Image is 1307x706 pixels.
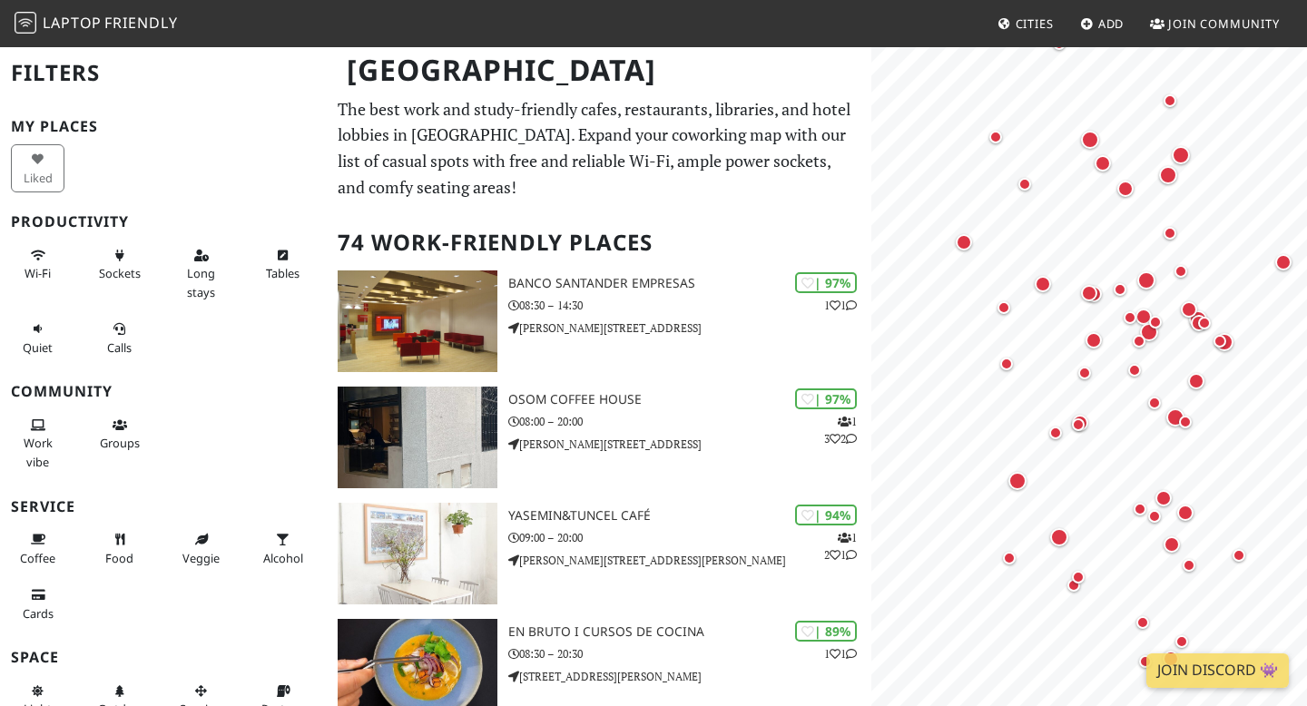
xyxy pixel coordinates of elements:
span: Join Community [1168,15,1280,32]
button: Veggie [174,525,228,573]
span: Coffee [20,550,55,566]
img: LaptopFriendly [15,12,36,34]
button: Alcohol [256,525,310,573]
button: Wi-Fi [11,240,64,289]
div: Map marker [985,126,1007,148]
div: Map marker [1114,177,1137,201]
p: [PERSON_NAME][STREET_ADDRESS][PERSON_NAME] [508,552,871,569]
div: Map marker [1124,359,1145,381]
div: Map marker [1168,142,1194,168]
button: Tables [256,240,310,289]
span: Alcohol [263,550,303,566]
span: Work-friendly tables [266,265,300,281]
div: Map marker [1177,298,1201,321]
div: Map marker [993,297,1015,319]
a: LaptopFriendly LaptopFriendly [15,8,178,40]
div: Map marker [1005,468,1030,494]
button: Work vibe [11,410,64,476]
div: Map marker [1048,33,1070,54]
img: Osom Coffee House [338,387,497,488]
button: Food [93,525,146,573]
h1: [GEOGRAPHIC_DATA] [332,45,868,95]
div: Map marker [1228,544,1250,566]
a: Cities [990,7,1061,40]
div: Map marker [1067,414,1089,436]
p: 1 2 1 [824,529,857,564]
div: Map marker [1174,501,1197,525]
h2: 74 Work-Friendly Places [338,215,860,270]
h3: Space [11,649,316,666]
img: Banco Santander Empresas [338,270,497,372]
button: Coffee [11,525,64,573]
div: Map marker [1152,486,1175,510]
span: Add [1098,15,1125,32]
div: Map marker [1132,305,1155,328]
h3: My Places [11,118,316,135]
div: Map marker [1159,222,1181,244]
button: Calls [93,314,146,362]
div: Map marker [1144,392,1165,414]
a: Add [1073,7,1132,40]
a: Join Community [1143,7,1287,40]
p: 08:30 – 20:30 [508,645,871,662]
div: Map marker [1067,566,1089,588]
span: Food [105,550,133,566]
p: 1 1 [824,297,857,314]
span: Power sockets [99,265,141,281]
div: Map marker [1045,422,1066,444]
div: Map marker [1119,307,1141,328]
div: Map marker [1091,152,1115,175]
div: | 97% [795,272,857,293]
div: Map marker [1014,173,1036,195]
h3: Service [11,498,316,515]
div: | 89% [795,621,857,642]
div: Map marker [1068,411,1092,435]
span: People working [24,435,53,469]
span: Credit cards [23,605,54,622]
p: 1 1 [824,645,857,662]
div: Map marker [1178,554,1200,576]
a: Banco Santander Empresas | 97% 11 Banco Santander Empresas 08:30 – 14:30 [PERSON_NAME][STREET_ADD... [327,270,871,372]
p: The best work and study-friendly cafes, restaurants, libraries, and hotel lobbies in [GEOGRAPHIC_... [338,96,860,201]
button: Quiet [11,314,64,362]
button: Long stays [174,240,228,307]
div: Map marker [1144,505,1165,527]
h3: Productivity [11,213,316,230]
div: Map marker [1082,282,1106,306]
div: Map marker [1212,329,1237,355]
p: 08:00 – 20:00 [508,413,871,430]
div: | 97% [795,388,857,409]
button: Sockets [93,240,146,289]
div: Map marker [1077,281,1101,305]
span: Cities [1016,15,1054,32]
span: Quiet [23,339,53,356]
span: Friendly [104,13,177,33]
div: Map marker [1209,330,1231,352]
div: Map marker [1170,260,1192,282]
div: Map marker [1063,574,1085,596]
div: Map marker [1155,162,1181,188]
h2: Filters [11,45,316,101]
a: Osom Coffee House | 97% 132 Osom Coffee House 08:00 – 20:00 [PERSON_NAME][STREET_ADDRESS] [327,387,871,488]
p: [PERSON_NAME][STREET_ADDRESS] [508,436,871,453]
p: 09:00 – 20:00 [508,529,871,546]
p: [PERSON_NAME][STREET_ADDRESS] [508,319,871,337]
div: Map marker [1163,405,1188,430]
div: Map marker [1160,533,1184,556]
h3: yasemin&tuncel café [508,508,871,524]
span: Stable Wi-Fi [25,265,51,281]
div: Map marker [1187,311,1211,335]
div: Map marker [1109,279,1131,300]
span: Long stays [187,265,215,299]
h3: EN BRUTO I CURSOS DE COCINA [508,624,871,640]
div: Map marker [1145,311,1166,333]
img: yasemin&tuncel café [338,503,497,604]
div: Map marker [1082,328,1106,352]
a: yasemin&tuncel café | 94% 121 yasemin&tuncel café 09:00 – 20:00 [PERSON_NAME][STREET_ADDRESS][PER... [327,503,871,604]
div: Map marker [1272,250,1295,274]
div: Map marker [952,230,976,254]
div: Map marker [1074,362,1096,384]
p: 1 3 2 [824,413,857,447]
span: Laptop [43,13,102,33]
div: Map marker [1129,498,1151,520]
